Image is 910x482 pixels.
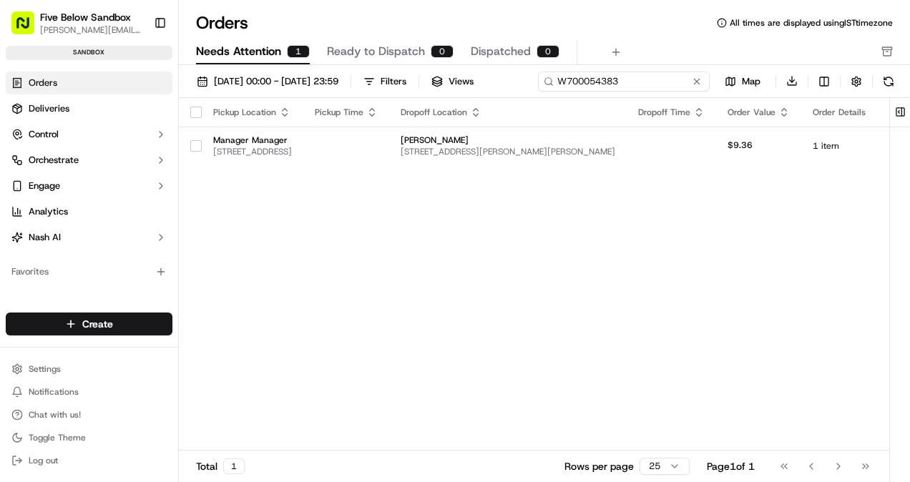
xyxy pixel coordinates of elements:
[6,405,172,425] button: Chat with us!
[6,260,172,283] div: Favorites
[6,46,172,60] div: sandbox
[40,24,142,36] button: [PERSON_NAME][EMAIL_ADDRESS][DOMAIN_NAME]
[401,107,615,118] div: Dropoff Location
[121,208,132,220] div: 💻
[9,201,115,227] a: 📗Knowledge Base
[6,200,172,223] a: Analytics
[6,313,172,335] button: Create
[6,428,172,448] button: Toggle Theme
[381,75,406,88] div: Filters
[537,45,559,58] div: 0
[29,432,86,443] span: Toggle Theme
[29,179,60,192] span: Engage
[730,17,893,29] span: All times are displayed using IST timezone
[813,140,884,152] span: 1 item
[6,174,172,197] button: Engage
[6,72,172,94] a: Orders
[49,136,235,150] div: Start new chat
[115,201,235,227] a: 💻API Documentation
[6,6,148,40] button: Five Below Sandbox[PERSON_NAME][EMAIL_ADDRESS][DOMAIN_NAME]
[6,123,172,146] button: Control
[6,149,172,172] button: Orchestrate
[14,56,260,79] p: Welcome 👋
[29,386,79,398] span: Notifications
[29,128,59,141] span: Control
[431,45,454,58] div: 0
[879,72,899,92] button: Refresh
[243,140,260,157] button: Start new chat
[213,134,292,146] span: Manager Manager
[29,207,109,221] span: Knowledge Base
[728,139,753,151] span: $9.36
[29,77,57,89] span: Orders
[82,317,113,331] span: Create
[29,205,68,218] span: Analytics
[101,241,173,252] a: Powered byPylon
[29,231,61,244] span: Nash AI
[196,43,281,60] span: Needs Attention
[29,455,58,466] span: Log out
[813,107,884,118] div: Order Details
[449,75,474,88] span: Views
[6,451,172,471] button: Log out
[471,43,531,60] span: Dispatched
[538,72,710,92] input: Type to search
[6,226,172,249] button: Nash AI
[29,363,61,375] span: Settings
[190,72,345,92] button: [DATE] 00:00 - [DATE] 23:59
[638,107,705,118] div: Dropoff Time
[29,154,79,167] span: Orchestrate
[401,146,615,157] span: [STREET_ADDRESS][PERSON_NAME][PERSON_NAME]
[213,146,292,157] span: [STREET_ADDRESS]
[357,72,413,92] button: Filters
[327,43,425,60] span: Ready to Dispatch
[742,75,760,88] span: Map
[14,208,26,220] div: 📗
[425,72,480,92] button: Views
[29,102,69,115] span: Deliveries
[135,207,230,221] span: API Documentation
[6,359,172,379] button: Settings
[564,459,634,473] p: Rows per page
[14,14,43,42] img: Nash
[29,409,81,420] span: Chat with us!
[6,295,172,318] div: Available Products
[214,75,338,88] span: [DATE] 00:00 - [DATE] 23:59
[287,45,310,58] div: 1
[40,10,131,24] button: Five Below Sandbox
[142,242,173,252] span: Pylon
[14,136,40,162] img: 1736555255976-a54dd68f-1ca7-489b-9aae-adbdc363a1c4
[728,107,790,118] div: Order Value
[6,97,172,120] a: Deliveries
[401,134,615,146] span: [PERSON_NAME]
[37,92,258,107] input: Got a question? Start typing here...
[196,458,245,474] div: Total
[213,107,292,118] div: Pickup Location
[707,459,755,473] div: Page 1 of 1
[315,107,378,118] div: Pickup Time
[223,458,245,474] div: 1
[715,73,770,90] button: Map
[196,11,248,34] h1: Orders
[49,150,181,162] div: We're available if you need us!
[6,382,172,402] button: Notifications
